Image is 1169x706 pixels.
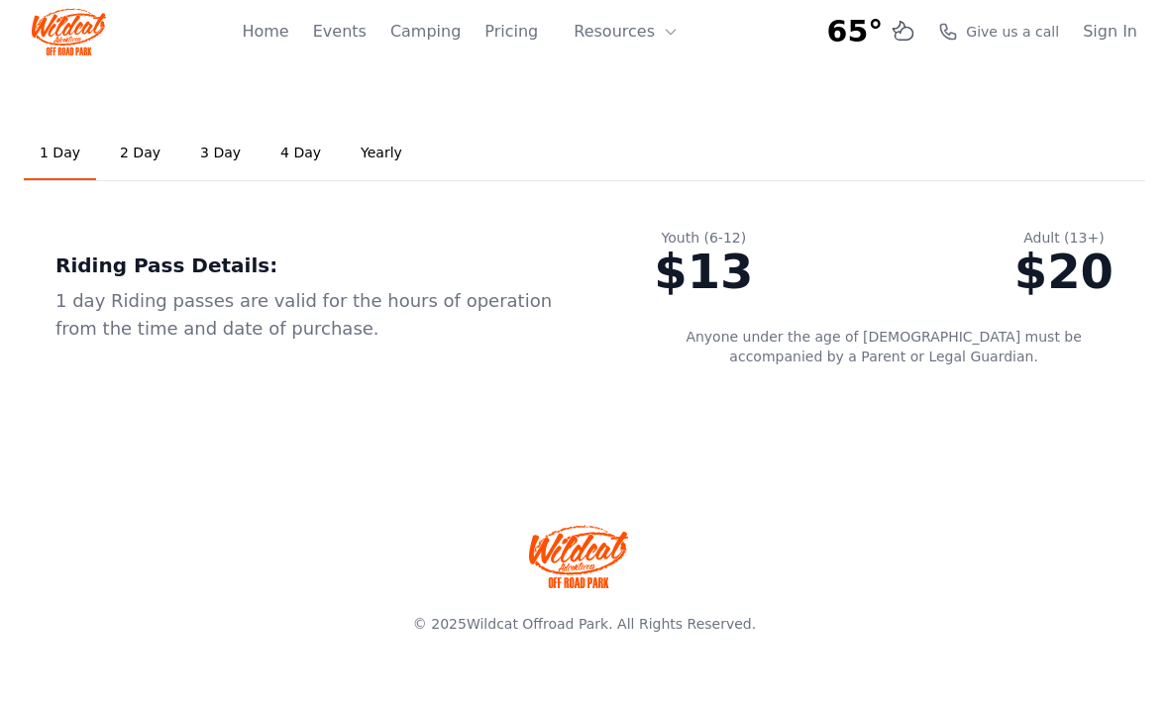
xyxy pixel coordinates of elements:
[966,22,1059,42] span: Give us a call
[1014,228,1114,248] div: Adult (13+)
[313,20,367,44] a: Events
[562,12,691,51] button: Resources
[654,327,1114,366] p: Anyone under the age of [DEMOGRAPHIC_DATA] must be accompanied by a Parent or Legal Guardian.
[104,127,176,180] a: 2 Day
[55,287,590,343] div: 1 day Riding passes are valid for the hours of operation from the time and date of purchase.
[265,127,337,180] a: 4 Day
[390,20,461,44] a: Camping
[529,525,628,588] img: Wildcat Offroad park
[413,616,756,632] span: © 2025 . All Rights Reserved.
[24,127,96,180] a: 1 Day
[1014,248,1114,295] div: $20
[938,22,1059,42] a: Give us a call
[484,20,538,44] a: Pricing
[345,127,418,180] a: Yearly
[654,228,753,248] div: Youth (6-12)
[184,127,257,180] a: 3 Day
[32,8,106,55] img: Wildcat Logo
[827,14,884,50] span: 65°
[1083,20,1137,44] a: Sign In
[55,252,590,279] div: Riding Pass Details:
[242,20,288,44] a: Home
[654,248,753,295] div: $13
[467,616,608,632] a: Wildcat Offroad Park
